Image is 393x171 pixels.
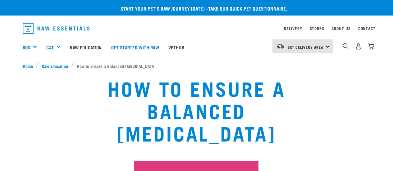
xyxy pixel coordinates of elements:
nav: dropdown navigation [18,20,376,36]
a: Raw Education [65,35,106,60]
a: Cat [46,44,53,51]
span: Home [23,63,33,69]
a: Raw Education [38,63,71,69]
a: Vethub [164,35,189,60]
span: Raw Education [42,63,68,69]
img: van-moving.png [276,43,285,49]
a: About Us [331,27,350,29]
img: home-icon@2x.png [368,43,374,50]
img: user.png [355,43,362,50]
nav: breadcrumbs [23,63,371,69]
a: Home [23,63,36,69]
img: home-icon-1@2x.png [343,43,349,49]
a: Dog [23,44,30,51]
a: Get started with Raw [107,35,164,60]
a: Stores [310,27,324,29]
a: Contact [358,27,376,29]
img: Raw Essentials Logo [23,23,90,34]
a: take our quick pet questionnaire. [208,7,287,10]
h1: How to Ensure a Balanced [MEDICAL_DATA] [77,77,316,144]
span: Set Delivery Area [288,46,324,48]
a: Delivery [284,27,302,29]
